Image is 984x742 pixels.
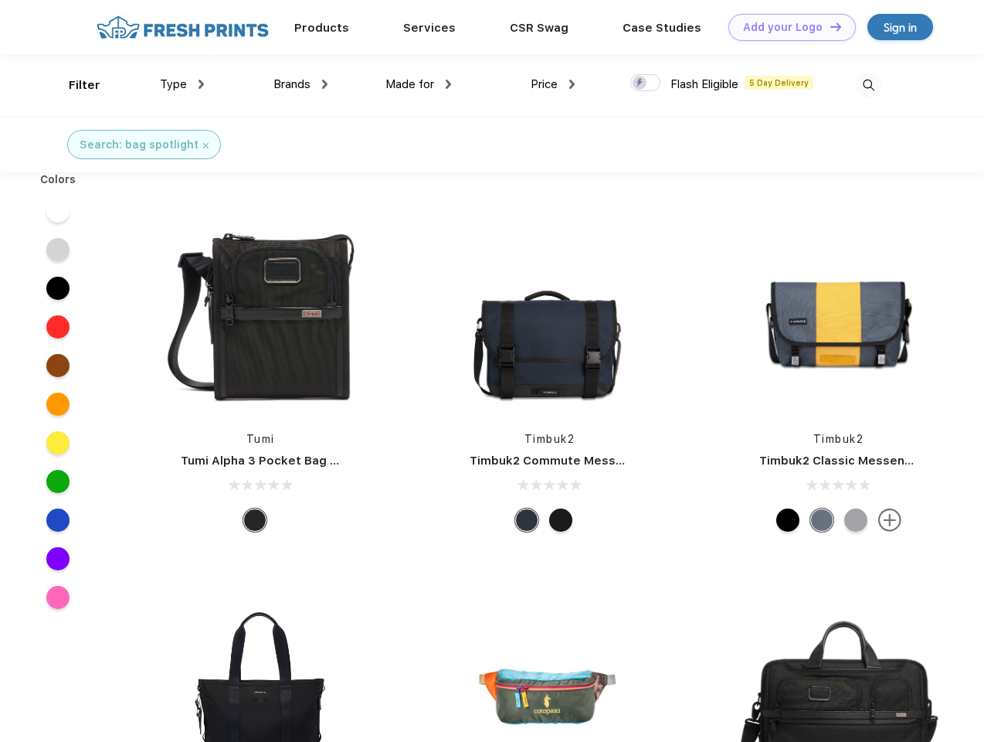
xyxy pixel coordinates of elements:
a: Tumi Alpha 3 Pocket Bag Small [181,454,361,468]
a: Sign in [867,14,933,40]
a: Timbuk2 Classic Messenger Bag [759,454,951,468]
img: dropdown.png [569,80,575,89]
img: func=resize&h=266 [446,210,652,416]
img: func=resize&h=266 [736,210,942,416]
div: Sign in [884,19,917,36]
img: dropdown.png [322,80,327,89]
div: Black [243,509,266,532]
div: Eco Black [549,509,572,532]
img: filter_cancel.svg [203,143,209,148]
a: Products [294,21,349,35]
a: Timbuk2 [524,433,575,445]
span: Price [531,77,558,91]
span: 5 Day Delivery [745,76,813,90]
span: Made for [385,77,434,91]
div: Search: bag spotlight [80,137,198,153]
div: Filter [69,77,100,94]
div: Eco Rind Pop [844,509,867,532]
div: Colors [29,172,88,188]
div: Eco Black [776,509,799,532]
div: Eco Lightbeam [810,509,833,532]
span: Type [160,77,187,91]
span: Flash Eligible [670,77,738,91]
a: Timbuk2 Commute Messenger Bag [470,454,677,468]
img: dropdown.png [446,80,451,89]
a: Tumi [246,433,275,445]
div: Add your Logo [743,21,823,34]
img: func=resize&h=266 [158,210,363,416]
span: Brands [273,77,310,91]
img: fo%20logo%202.webp [92,14,273,41]
img: more.svg [878,509,901,532]
a: Timbuk2 [813,433,864,445]
img: desktop_search.svg [856,73,881,98]
div: Eco Nautical [515,509,538,532]
img: dropdown.png [198,80,204,89]
img: DT [830,22,841,31]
